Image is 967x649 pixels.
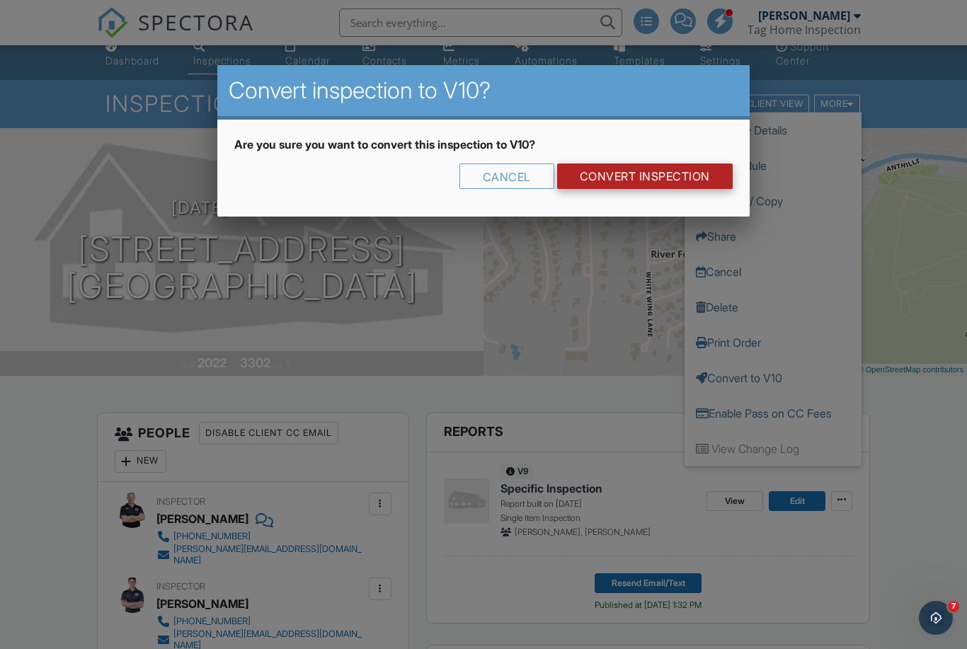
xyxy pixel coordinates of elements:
[948,601,959,612] span: 7
[459,163,554,189] div: Cancel
[234,137,732,152] p: Are you sure you want to convert this inspection to V10?
[229,76,738,105] h2: Convert inspection to V10?
[919,601,953,635] iframe: Intercom live chat
[557,163,733,189] a: CONVERT INSPECTION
